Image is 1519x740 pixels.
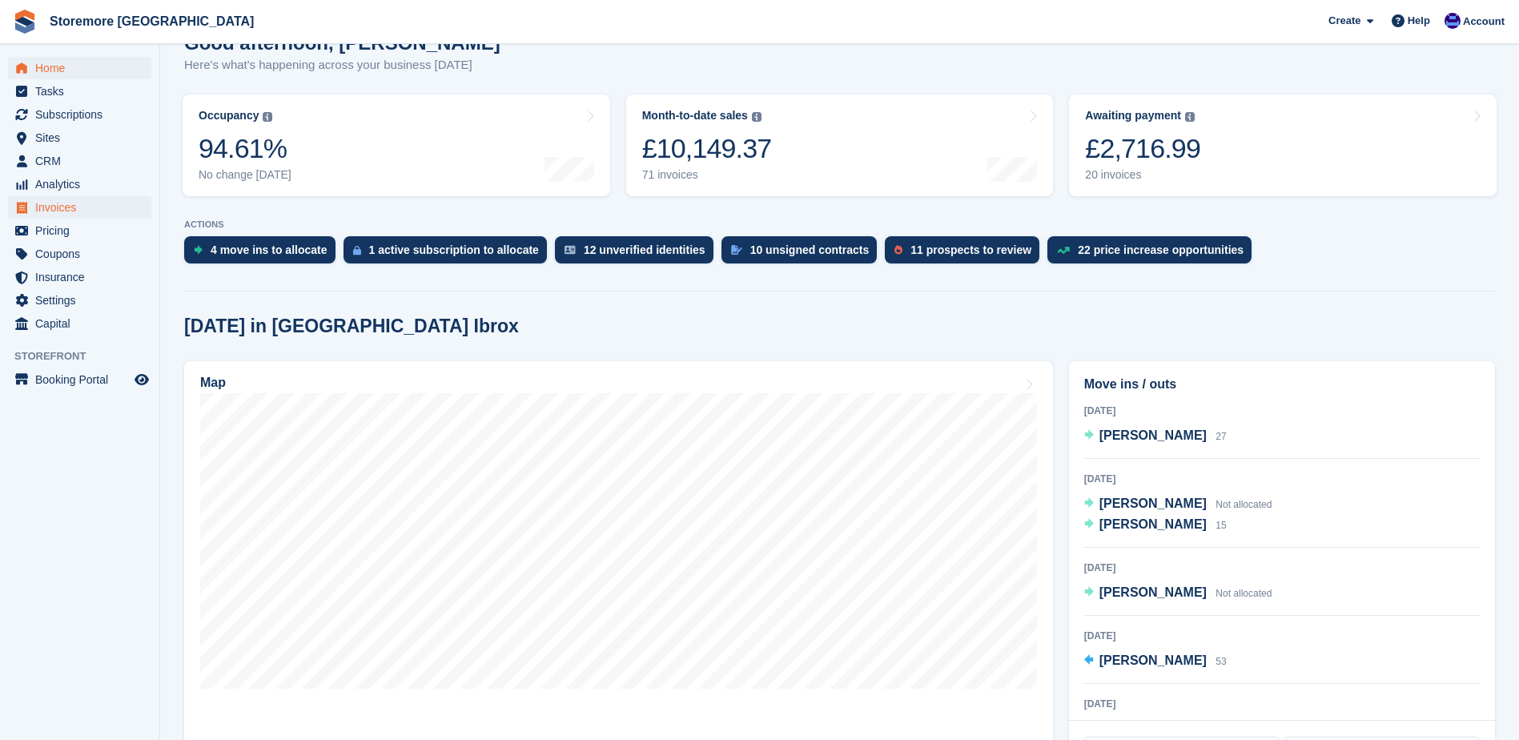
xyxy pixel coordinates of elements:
[184,219,1495,230] p: ACTIONS
[8,150,151,172] a: menu
[353,245,361,255] img: active_subscription_to_allocate_icon-d502201f5373d7db506a760aba3b589e785aa758c864c3986d89f69b8ff3...
[8,80,151,103] a: menu
[584,243,705,256] div: 12 unverified identities
[8,312,151,335] a: menu
[642,168,772,182] div: 71 invoices
[35,289,131,312] span: Settings
[8,173,151,195] a: menu
[1099,654,1207,667] span: [PERSON_NAME]
[1185,112,1195,122] img: icon-info-grey-7440780725fd019a000dd9b08b2336e03edf1995a4989e88bcd33f0948082b44.svg
[731,245,742,255] img: contract_signature_icon-13c848040528278c33f63329250d36e43548de30e8caae1d1a13099fd9432cc5.svg
[8,57,151,79] a: menu
[263,112,272,122] img: icon-info-grey-7440780725fd019a000dd9b08b2336e03edf1995a4989e88bcd33f0948082b44.svg
[35,103,131,126] span: Subscriptions
[183,95,610,196] a: Occupancy 94.61% No change [DATE]
[8,103,151,126] a: menu
[1084,583,1272,604] a: [PERSON_NAME] Not allocated
[1099,497,1207,510] span: [PERSON_NAME]
[35,127,131,149] span: Sites
[35,150,131,172] span: CRM
[1216,588,1272,599] span: Not allocated
[1084,494,1272,515] a: [PERSON_NAME] Not allocated
[1047,236,1260,271] a: 22 price increase opportunities
[1099,585,1207,599] span: [PERSON_NAME]
[721,236,886,271] a: 10 unsigned contracts
[1084,697,1480,711] div: [DATE]
[1216,520,1226,531] span: 15
[626,95,1054,196] a: Month-to-date sales £10,149.37 71 invoices
[369,243,539,256] div: 1 active subscription to allocate
[35,243,131,265] span: Coupons
[35,312,131,335] span: Capital
[184,56,500,74] p: Here's what's happening across your business [DATE]
[35,266,131,288] span: Insurance
[8,196,151,219] a: menu
[1084,404,1480,418] div: [DATE]
[1078,243,1244,256] div: 22 price increase opportunities
[1463,14,1505,30] span: Account
[1099,517,1207,531] span: [PERSON_NAME]
[1085,109,1181,123] div: Awaiting payment
[1084,629,1480,643] div: [DATE]
[885,236,1047,271] a: 11 prospects to review
[750,243,870,256] div: 10 unsigned contracts
[35,368,131,391] span: Booking Portal
[200,376,226,390] h2: Map
[43,8,260,34] a: Storemore [GEOGRAPHIC_DATA]
[184,316,519,337] h2: [DATE] in [GEOGRAPHIC_DATA] Ibrox
[1069,95,1497,196] a: Awaiting payment £2,716.99 20 invoices
[1216,431,1226,442] span: 27
[1408,13,1430,29] span: Help
[1084,515,1227,536] a: [PERSON_NAME] 15
[1328,13,1360,29] span: Create
[13,10,37,34] img: stora-icon-8386f47178a22dfd0bd8f6a31ec36ba5ce8667c1dd55bd0f319d3a0aa187defe.svg
[1084,375,1480,394] h2: Move ins / outs
[1216,499,1272,510] span: Not allocated
[8,289,151,312] a: menu
[199,109,259,123] div: Occupancy
[1445,13,1461,29] img: Angela
[132,370,151,389] a: Preview store
[1084,426,1227,447] a: [PERSON_NAME] 27
[14,348,159,364] span: Storefront
[8,127,151,149] a: menu
[8,243,151,265] a: menu
[1084,561,1480,575] div: [DATE]
[1084,472,1480,486] div: [DATE]
[35,173,131,195] span: Analytics
[35,80,131,103] span: Tasks
[1216,656,1226,667] span: 53
[8,266,151,288] a: menu
[642,132,772,165] div: £10,149.37
[752,112,762,122] img: icon-info-grey-7440780725fd019a000dd9b08b2336e03edf1995a4989e88bcd33f0948082b44.svg
[894,245,902,255] img: prospect-51fa495bee0391a8d652442698ab0144808aea92771e9ea1ae160a38d050c398.svg
[35,219,131,242] span: Pricing
[1099,428,1207,442] span: [PERSON_NAME]
[1085,168,1200,182] div: 20 invoices
[555,236,721,271] a: 12 unverified identities
[344,236,555,271] a: 1 active subscription to allocate
[565,245,576,255] img: verify_identity-adf6edd0f0f0b5bbfe63781bf79b02c33cf7c696d77639b501bdc392416b5a36.svg
[1084,651,1227,672] a: [PERSON_NAME] 53
[8,368,151,391] a: menu
[642,109,748,123] div: Month-to-date sales
[199,168,291,182] div: No change [DATE]
[8,219,151,242] a: menu
[35,57,131,79] span: Home
[1057,247,1070,254] img: price_increase_opportunities-93ffe204e8149a01c8c9dc8f82e8f89637d9d84a8eef4429ea346261dce0b2c0.svg
[199,132,291,165] div: 94.61%
[35,196,131,219] span: Invoices
[184,236,344,271] a: 4 move ins to allocate
[211,243,328,256] div: 4 move ins to allocate
[194,245,203,255] img: move_ins_to_allocate_icon-fdf77a2bb77ea45bf5b3d319d69a93e2d87916cf1d5bf7949dd705db3b84f3ca.svg
[910,243,1031,256] div: 11 prospects to review
[1085,132,1200,165] div: £2,716.99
